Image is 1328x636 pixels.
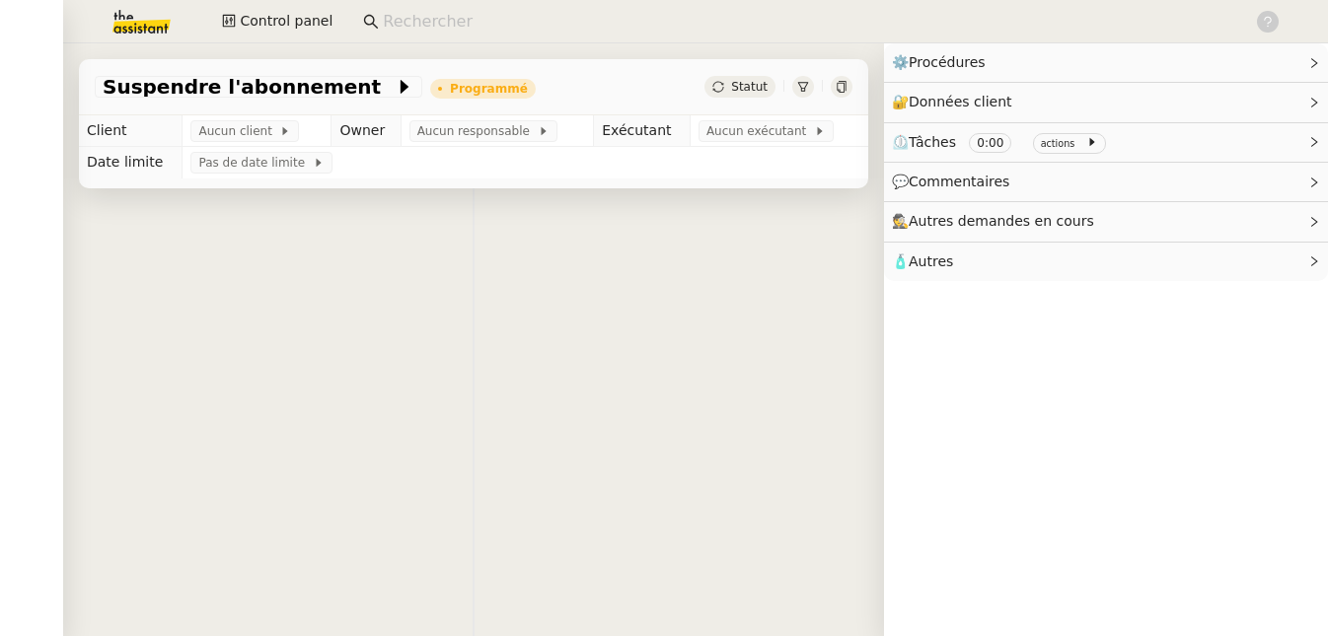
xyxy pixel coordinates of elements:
span: ⚙️ [892,51,995,74]
div: ⏲️Tâches 0:00 actions [884,123,1328,162]
td: Date limite [79,147,183,178]
span: Aucun responsable [417,121,538,141]
span: Autres demandes en cours [909,213,1094,229]
button: Control panel [210,8,344,35]
div: 🧴Autres [884,243,1328,281]
span: Aucun client [198,121,279,141]
span: Control panel [240,10,332,33]
td: Client [79,115,183,147]
span: Tâches [909,134,956,150]
div: 🔐Données client [884,83,1328,121]
td: Exécutant [594,115,691,147]
span: Pas de date limite [198,153,312,173]
div: 💬Commentaires [884,163,1328,201]
nz-tag: 0:00 [969,133,1011,153]
span: Commentaires [909,174,1009,189]
span: 🧴 [892,253,953,269]
div: Programmé [450,83,528,95]
span: 💬 [892,174,1018,189]
span: 🔐 [892,91,1020,113]
span: ⏲️ [892,134,1114,150]
small: actions [1041,138,1075,149]
span: Statut [731,80,768,94]
span: Aucun exécutant [706,121,814,141]
span: Données client [909,94,1012,109]
span: Procédures [909,54,986,70]
div: 🕵️Autres demandes en cours [884,202,1328,241]
td: Owner [332,115,401,147]
span: Suspendre l'abonnement [103,77,395,97]
span: Autres [909,253,953,269]
span: 🕵️ [892,213,1103,229]
div: ⚙️Procédures [884,43,1328,82]
input: Rechercher [383,9,1234,35]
